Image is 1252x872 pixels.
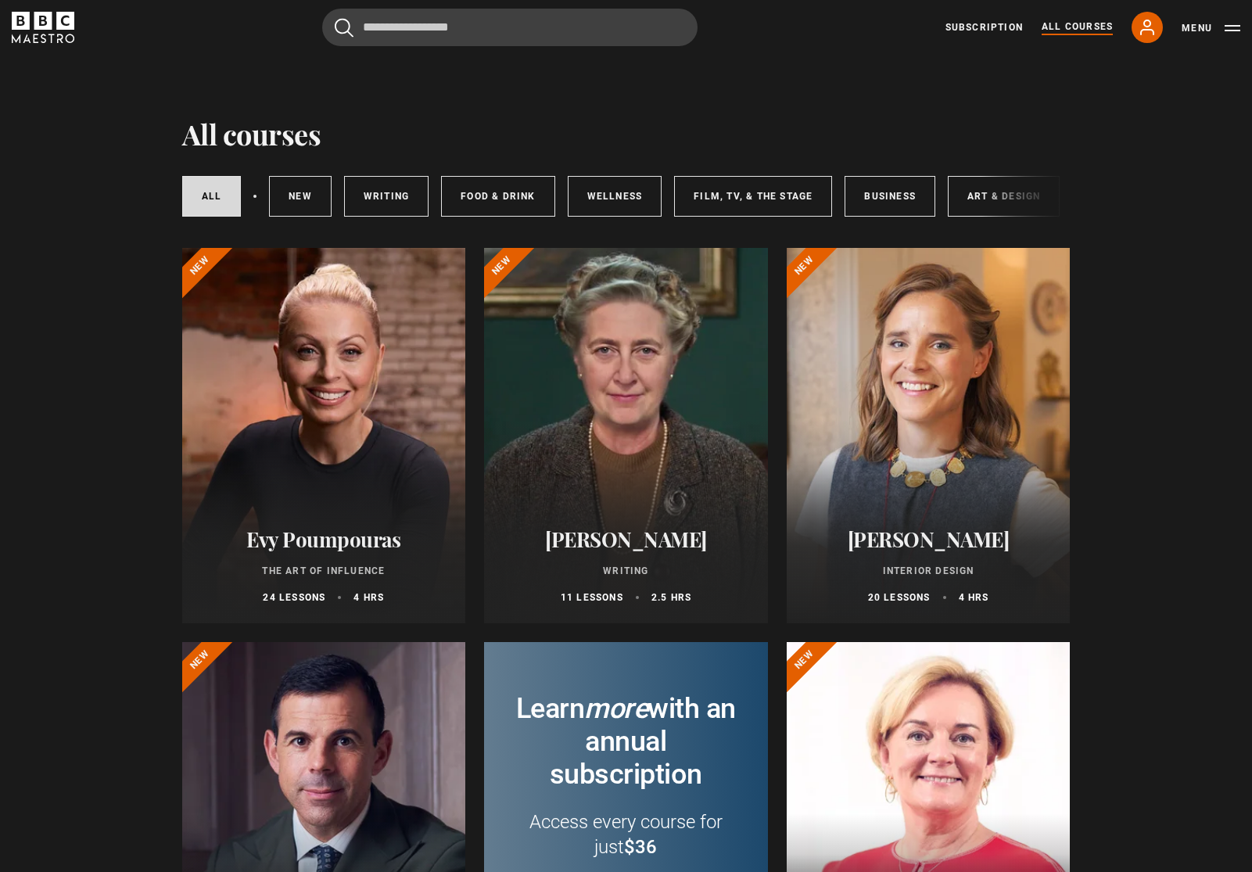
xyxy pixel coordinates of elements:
a: [PERSON_NAME] Writing 11 lessons 2.5 hrs New [484,248,768,623]
a: All Courses [1042,20,1113,35]
a: Writing [344,176,429,217]
i: more [584,692,648,725]
p: 20 lessons [868,590,931,605]
p: 4 hrs [353,590,384,605]
h2: [PERSON_NAME] [503,527,749,551]
h1: All courses [182,117,321,150]
p: 11 lessons [561,590,623,605]
button: Toggle navigation [1182,20,1240,36]
a: Business [845,176,935,217]
svg: BBC Maestro [12,12,74,43]
p: Writing [503,564,749,578]
a: New [269,176,332,217]
span: $36 [624,836,657,858]
p: 4 hrs [959,590,989,605]
a: Subscription [945,20,1023,34]
p: 2.5 hrs [651,590,691,605]
a: All [182,176,242,217]
h2: Evy Poumpouras [201,527,447,551]
a: Film, TV, & The Stage [674,176,832,217]
p: The Art of Influence [201,564,447,578]
button: Submit the search query [335,18,353,38]
input: Search [322,9,698,46]
p: Interior Design [805,564,1052,578]
p: Access every course for just [509,809,743,859]
a: Wellness [568,176,662,217]
h2: [PERSON_NAME] [805,527,1052,551]
a: [PERSON_NAME] Interior Design 20 lessons 4 hrs New [787,248,1071,623]
p: 24 lessons [263,590,325,605]
a: Food & Drink [441,176,554,217]
a: Art & Design [948,176,1060,217]
a: Evy Poumpouras The Art of Influence 24 lessons 4 hrs New [182,248,466,623]
h2: Learn with an annual subscription [509,692,743,791]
